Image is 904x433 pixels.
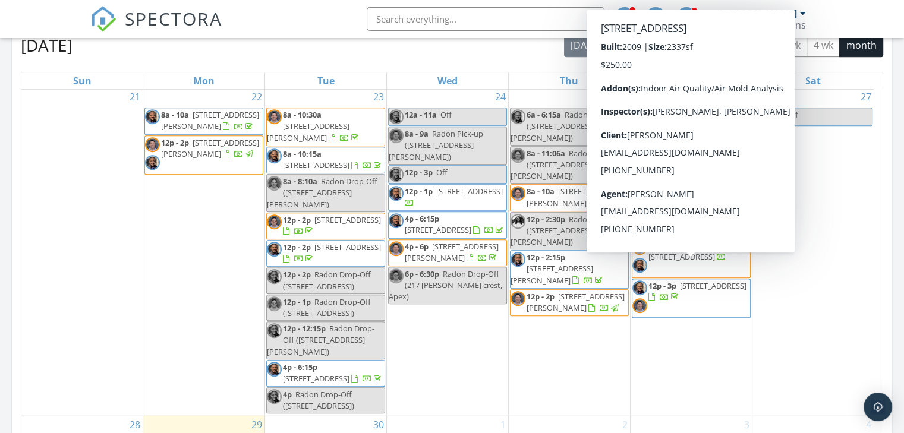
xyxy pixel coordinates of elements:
img: img_0553.jpeg [754,109,769,124]
img: img_0553.jpeg [632,280,647,295]
a: Friday [682,72,700,89]
span: 8a - 11:06a [527,148,565,159]
span: 4p - 6:15p [405,213,439,224]
input: Search everything... [367,7,604,31]
a: Go to September 21, 2025 [127,87,143,106]
a: 8a - 10a [STREET_ADDRESS][PERSON_NAME] [510,184,629,211]
span: 12p - 2p [161,137,189,148]
span: [STREET_ADDRESS][PERSON_NAME] [161,109,259,131]
a: Go to September 24, 2025 [493,87,508,106]
img: img_1653.jpg [267,296,282,311]
span: [STREET_ADDRESS] [680,280,746,291]
span: [STREET_ADDRESS] [283,373,349,384]
span: 8a - 8:10a [283,176,317,187]
button: list [676,34,703,57]
a: Sunday [71,72,94,89]
button: [DATE] [564,34,607,57]
a: 8a - 10:15a [STREET_ADDRESS] [283,148,383,170]
span: 12p - 12:15p [283,323,326,334]
a: 12p - 2p [STREET_ADDRESS] [283,242,381,264]
span: 12p - 3p [648,280,676,291]
a: SPECTORA [90,16,222,41]
a: Go to September 27, 2025 [858,87,874,106]
span: 12p - 2p [283,214,311,225]
span: [STREET_ADDRESS] [405,225,471,235]
a: 4p - 6:15p [STREET_ADDRESS] [405,213,505,235]
span: 12p - 2:15p [527,252,565,263]
a: Go to September 22, 2025 [249,87,264,106]
button: month [839,34,883,57]
a: 4p - 6p [STREET_ADDRESS][PERSON_NAME] [388,239,507,266]
a: 8a - 10a [STREET_ADDRESS][PERSON_NAME] [527,186,625,208]
span: 12p - 1p [405,186,433,197]
img: img_1653.jpg [267,176,282,191]
a: 12p - 2p [STREET_ADDRESS][PERSON_NAME] [510,289,629,316]
img: img_0553.jpeg [267,269,282,284]
img: img_1653.jpg [389,128,404,143]
img: img_1653.jpg [389,241,404,256]
span: [STREET_ADDRESS][PERSON_NAME] [511,263,593,285]
img: img_0553.jpeg [389,109,404,124]
span: [STREET_ADDRESS] [314,214,381,225]
span: 4p - 6:15p [283,362,317,372]
a: 4p - 6:15p [STREET_ADDRESS] [283,362,383,384]
span: 6a - 6:05a [648,137,683,147]
span: [STREET_ADDRESS] [283,160,349,170]
a: 8a - 10:30a [STREET_ADDRESS][PERSON_NAME] [266,108,385,146]
img: img_0553.jpeg [511,252,525,267]
a: 12p - 2p [STREET_ADDRESS][PERSON_NAME] [144,135,263,175]
a: 12p - 3p [STREET_ADDRESS] [632,279,751,318]
span: 12a [770,109,783,120]
a: 8a - 10a [STREET_ADDRESS][PERSON_NAME] [144,108,263,134]
span: 6a - 6:15a [527,109,561,120]
span: 8a - 10:30a [283,109,322,120]
span: Radon Drop-Off ([STREET_ADDRESS]) [283,389,354,411]
a: Go to September 25, 2025 [615,87,630,106]
span: 12p - 2p [283,242,311,252]
button: 4 wk [807,34,840,57]
img: img_0553.jpeg [389,213,404,228]
span: Radon Pick-up ([STREET_ADDRESS][PERSON_NAME]) [511,109,616,143]
img: img_0553.jpeg [267,362,282,377]
img: img_0553.jpeg [267,323,282,338]
span: Radon Pick-up ([STREET_ADDRESS][PERSON_NAME]) [389,128,483,162]
span: Radon Pick-up ([STREET_ADDRESS]) [648,213,738,235]
img: img_1653.jpg [632,213,647,228]
span: 12p - 2:30p [527,214,565,225]
img: img_1653.jpg [632,298,647,313]
span: 12p - 1p [283,296,311,307]
button: week [732,34,768,57]
a: Wednesday [435,72,460,89]
img: img_1653.jpg [511,148,525,163]
img: img_0553.jpeg [389,186,404,201]
td: Go to September 22, 2025 [143,87,265,415]
img: img_0553.jpeg [632,137,647,151]
span: 6p - 6:30p [405,268,439,279]
div: Open Intercom Messenger [864,393,892,421]
img: img_0553.jpeg [511,109,525,124]
a: 9a - 9:30a [STREET_ADDRESS] [632,238,751,277]
span: 12p - 2p [527,291,555,302]
a: 12p - 1p [STREET_ADDRESS] [388,184,507,211]
button: Next month [642,33,670,58]
span: [STREET_ADDRESS] [436,186,503,197]
button: cal wk [767,34,808,57]
img: img_0553.jpeg [267,242,282,257]
span: 6a - 6:30a [648,109,683,120]
span: [STREET_ADDRESS] [314,242,381,252]
a: 12p - 2p [STREET_ADDRESS][PERSON_NAME] [527,291,625,313]
img: img_1653.jpg [632,175,647,189]
a: 12p - 2:15p [STREET_ADDRESS][PERSON_NAME] [510,250,629,289]
span: 12a - 11a [405,109,437,120]
span: [STREET_ADDRESS][PERSON_NAME] [527,291,625,313]
a: 8a - 10:15a [STREET_ADDRESS] [266,147,385,173]
span: [STREET_ADDRESS][PERSON_NAME] [161,137,259,159]
img: img_1653.jpg [511,186,525,201]
a: 4p - 6:15p [STREET_ADDRESS] [388,211,507,238]
h2: [DATE] [21,33,73,57]
img: img_1653.jpg [145,137,160,152]
a: 4p - 6p [STREET_ADDRESS][PERSON_NAME] [405,241,499,263]
img: img_0553.jpeg [145,109,160,124]
span: Off [436,167,448,178]
span: 8a - 10a [527,186,555,197]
